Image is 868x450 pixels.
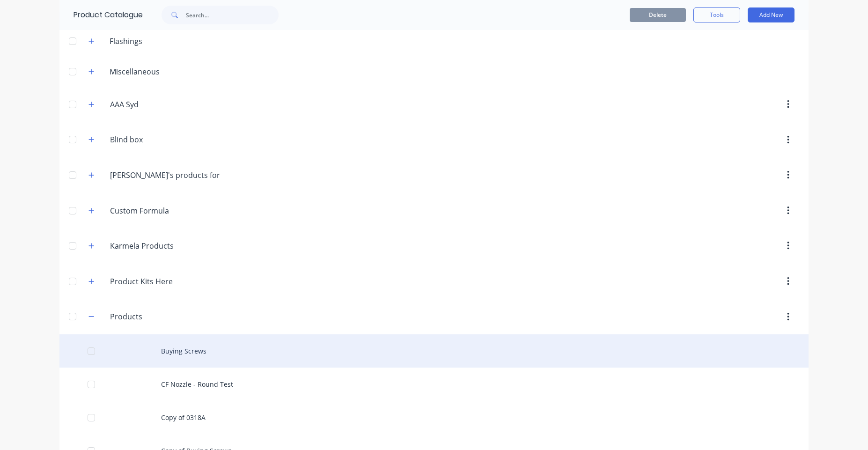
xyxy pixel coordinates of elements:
[186,6,279,24] input: Search...
[102,66,167,77] div: Miscellaneous
[110,276,221,287] input: Enter category name
[110,240,221,251] input: Enter category name
[110,99,221,110] input: Enter category name
[110,205,221,216] input: Enter category name
[59,401,809,434] div: Copy of 0318A
[748,7,794,22] button: Add New
[110,311,221,322] input: Enter category name
[110,134,221,145] input: Enter category name
[102,36,150,47] div: Flashings
[59,334,809,368] div: Buying ScrewsBuying Screws
[693,7,740,22] button: Tools
[630,8,686,22] button: Delete
[59,368,809,401] div: CF Nozzle - Round TestCF Nozzle - Round Test
[110,170,221,181] input: Enter category name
